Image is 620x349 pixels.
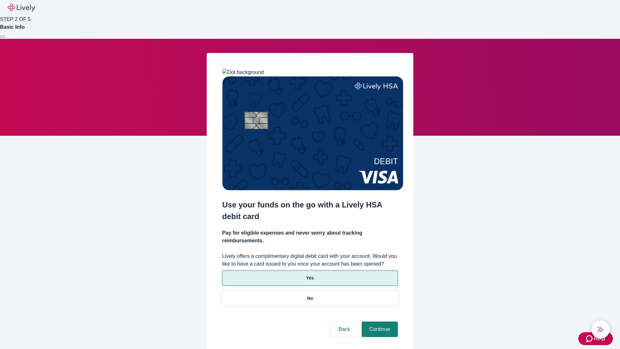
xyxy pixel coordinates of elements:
[306,275,314,281] p: Yes
[222,270,398,286] button: Yes
[331,322,358,337] button: Back
[222,199,398,222] h2: Use your funds on the go with a Lively HSA debit card
[8,4,35,12] img: Lively
[222,229,398,245] h4: Pay for eligible expenses and never worry about tracking reimbursements.
[222,252,398,268] label: Lively offers a complimentary digital debit card with your account. Would you like to have a card...
[597,326,604,333] svg: Lively AI Assistant
[592,321,610,339] button: chat
[222,69,264,76] img: Dot background
[222,291,398,306] button: No
[594,335,605,343] span: Help
[307,295,313,302] p: No
[362,322,398,337] button: Continue
[578,332,613,345] button: Zendesk support iconHelp
[586,335,594,343] svg: Zendesk support icon
[222,76,403,190] img: Debit card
